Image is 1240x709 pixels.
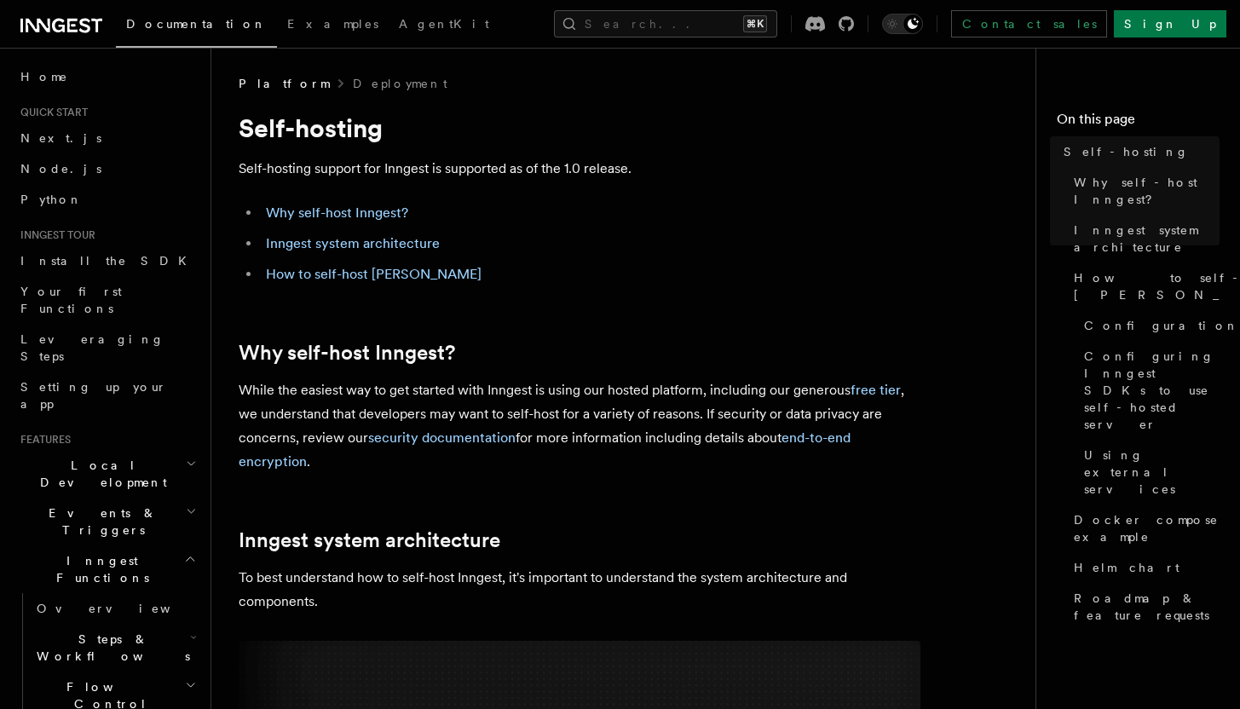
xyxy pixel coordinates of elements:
[1114,10,1226,37] a: Sign Up
[1067,215,1220,262] a: Inngest system architecture
[1057,136,1220,167] a: Self-hosting
[882,14,923,34] button: Toggle dark mode
[20,332,164,363] span: Leveraging Steps
[266,235,440,251] a: Inngest system architecture
[20,193,83,206] span: Python
[851,382,901,398] a: free tier
[126,17,267,31] span: Documentation
[20,162,101,176] span: Node.js
[266,266,482,282] a: How to self-host [PERSON_NAME]
[239,566,920,614] p: To best understand how to self-host Inngest, it's important to understand the system architecture...
[399,17,489,31] span: AgentKit
[1067,504,1220,552] a: Docker compose example
[37,602,212,615] span: Overview
[1064,143,1189,160] span: Self-hosting
[14,276,200,324] a: Your first Functions
[1057,109,1220,136] h4: On this page
[1067,552,1220,583] a: Helm chart
[30,631,190,665] span: Steps & Workflows
[353,75,447,92] a: Deployment
[14,61,200,92] a: Home
[30,593,200,624] a: Overview
[1074,590,1220,624] span: Roadmap & feature requests
[14,228,95,242] span: Inngest tour
[1077,440,1220,504] a: Using external services
[14,106,88,119] span: Quick start
[239,112,920,143] h1: Self-hosting
[287,17,378,31] span: Examples
[239,341,455,365] a: Why self-host Inngest?
[1084,447,1220,498] span: Using external services
[20,285,122,315] span: Your first Functions
[266,205,408,221] a: Why self-host Inngest?
[1074,511,1220,545] span: Docker compose example
[1077,310,1220,341] a: Configuration
[1067,583,1220,631] a: Roadmap & feature requests
[14,433,71,447] span: Features
[389,5,499,46] a: AgentKit
[14,123,200,153] a: Next.js
[14,324,200,372] a: Leveraging Steps
[1067,262,1220,310] a: How to self-host [PERSON_NAME]
[1074,559,1179,576] span: Helm chart
[14,552,184,586] span: Inngest Functions
[239,157,920,181] p: Self-hosting support for Inngest is supported as of the 1.0 release.
[1077,341,1220,440] a: Configuring Inngest SDKs to use self-hosted server
[239,528,500,552] a: Inngest system architecture
[277,5,389,46] a: Examples
[1074,222,1220,256] span: Inngest system architecture
[554,10,777,37] button: Search...⌘K
[1074,174,1220,208] span: Why self-host Inngest?
[14,457,186,491] span: Local Development
[30,624,200,672] button: Steps & Workflows
[239,378,920,474] p: While the easiest way to get started with Inngest is using our hosted platform, including our gen...
[14,498,200,545] button: Events & Triggers
[368,429,516,446] a: security documentation
[14,372,200,419] a: Setting up your app
[743,15,767,32] kbd: ⌘K
[14,450,200,498] button: Local Development
[951,10,1107,37] a: Contact sales
[1084,317,1239,334] span: Configuration
[116,5,277,48] a: Documentation
[14,504,186,539] span: Events & Triggers
[14,153,200,184] a: Node.js
[14,545,200,593] button: Inngest Functions
[20,68,68,85] span: Home
[1084,348,1220,433] span: Configuring Inngest SDKs to use self-hosted server
[239,75,329,92] span: Platform
[14,184,200,215] a: Python
[14,245,200,276] a: Install the SDK
[20,131,101,145] span: Next.js
[20,254,197,268] span: Install the SDK
[1067,167,1220,215] a: Why self-host Inngest?
[20,380,167,411] span: Setting up your app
